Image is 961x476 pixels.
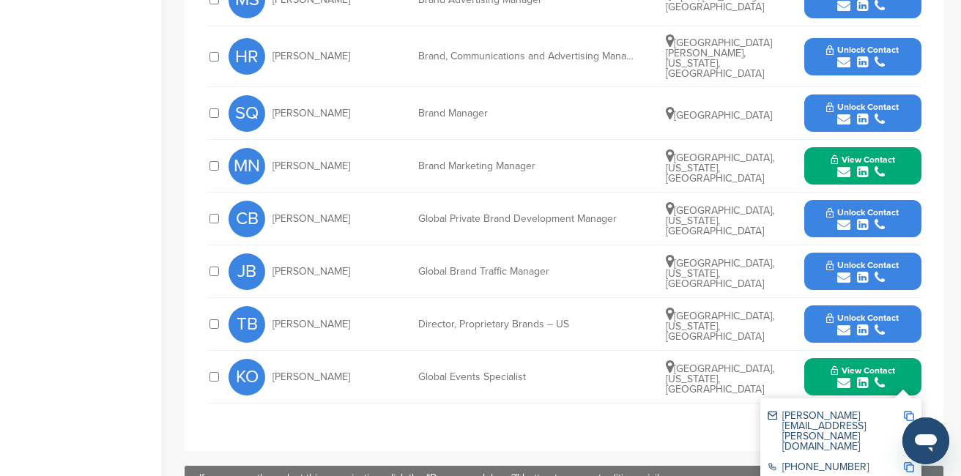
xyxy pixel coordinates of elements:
button: Unlock Contact [809,92,916,135]
span: MN [229,148,265,185]
button: View Contact [813,355,913,399]
img: Copy [904,411,914,421]
span: [GEOGRAPHIC_DATA] [666,109,772,122]
button: Unlock Contact [809,302,916,346]
div: Brand Manager [418,108,638,119]
button: Unlock Contact [809,250,916,294]
div: [PHONE_NUMBER] [768,462,903,475]
span: View Contact [831,365,895,376]
button: Unlock Contact [809,197,916,241]
span: [GEOGRAPHIC_DATA], [US_STATE], [GEOGRAPHIC_DATA] [666,257,774,290]
span: JB [229,253,265,290]
span: View Contact [831,155,895,165]
span: [PERSON_NAME] [272,372,350,382]
div: Global Events Specialist [418,372,638,382]
img: Copy [904,462,914,472]
span: [GEOGRAPHIC_DATA], [US_STATE], [GEOGRAPHIC_DATA] [666,362,774,395]
span: KO [229,359,265,395]
span: [GEOGRAPHIC_DATA][PERSON_NAME], [US_STATE], [GEOGRAPHIC_DATA] [666,37,772,80]
span: Unlock Contact [826,45,899,55]
div: Director, Proprietary Brands -- US [418,319,638,330]
span: TB [229,306,265,343]
span: [PERSON_NAME] [272,108,350,119]
span: CB [229,201,265,237]
div: [PERSON_NAME][EMAIL_ADDRESS][PERSON_NAME][DOMAIN_NAME] [768,411,903,452]
span: Unlock Contact [826,260,899,270]
span: [PERSON_NAME] [272,319,350,330]
span: HR [229,38,265,75]
span: [GEOGRAPHIC_DATA], [US_STATE], [GEOGRAPHIC_DATA] [666,152,774,185]
div: Global Private Brand Development Manager [418,214,638,224]
div: Brand, Communications and Advertising Manager/ Category Manager [418,51,638,62]
span: [PERSON_NAME] [272,214,350,224]
span: SQ [229,95,265,132]
span: [GEOGRAPHIC_DATA], [US_STATE], [GEOGRAPHIC_DATA] [666,204,774,237]
span: [GEOGRAPHIC_DATA], [US_STATE], [GEOGRAPHIC_DATA] [666,310,774,343]
span: [PERSON_NAME] [272,267,350,277]
span: Unlock Contact [826,102,899,112]
div: Brand Marketing Manager [418,161,638,171]
iframe: Button to launch messaging window [902,417,949,464]
span: Unlock Contact [826,207,899,217]
span: [PERSON_NAME] [272,51,350,62]
span: [PERSON_NAME] [272,161,350,171]
span: Unlock Contact [826,313,899,323]
div: Global Brand Traffic Manager [418,267,638,277]
button: View Contact [813,144,913,188]
button: Unlock Contact [809,34,916,78]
